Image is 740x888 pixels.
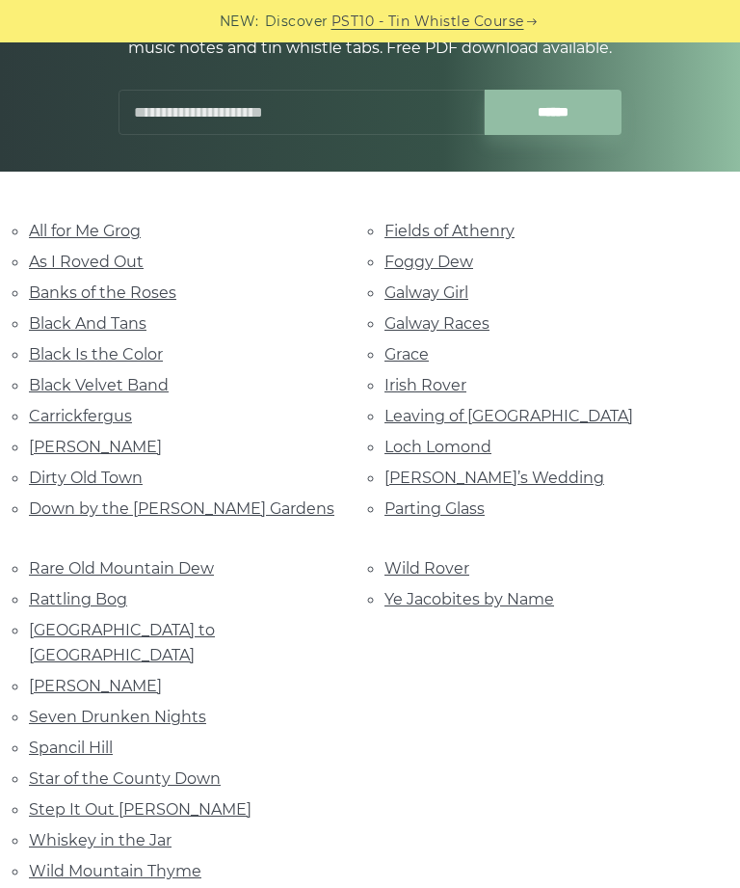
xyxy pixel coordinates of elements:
a: Down by the [PERSON_NAME] Gardens [29,499,334,518]
a: Galway Girl [384,283,468,302]
a: Parting Glass [384,499,485,518]
a: Whiskey in the Jar [29,831,172,849]
a: Step It Out [PERSON_NAME] [29,800,251,819]
a: PST10 - Tin Whistle Course [331,11,524,33]
a: Loch Lomond [384,438,491,456]
a: [PERSON_NAME]’s Wedding [384,469,604,487]
a: Wild Mountain Thyme [29,862,201,880]
a: Galway Races [384,314,489,333]
a: Banks of the Roses [29,283,176,302]
a: Carrickfergus [29,407,132,425]
a: Dirty Old Town [29,469,143,487]
a: Leaving of [GEOGRAPHIC_DATA] [384,407,633,425]
a: Irish Rover [384,376,466,394]
a: Rare Old Mountain Dew [29,559,214,578]
a: [PERSON_NAME] [29,677,162,695]
a: Fields of Athenry [384,222,515,240]
a: Foggy Dew [384,253,473,271]
a: Ye Jacobites by Name [384,590,554,608]
a: Seven Drunken Nights [29,708,206,726]
a: Spancil Hill [29,739,113,757]
a: Black Velvet Band [29,376,169,394]
span: Discover [265,11,329,33]
a: Black And Tans [29,314,146,333]
a: [PERSON_NAME] [29,438,162,456]
a: As I Roved Out [29,253,144,271]
a: All for Me Grog [29,222,141,240]
a: Wild Rover [384,559,469,578]
a: Rattling Bog [29,590,127,608]
a: Grace [384,345,429,363]
a: Black Is the Color [29,345,163,363]
span: NEW: [220,11,259,33]
a: [GEOGRAPHIC_DATA] to [GEOGRAPHIC_DATA] [29,621,215,664]
a: Star of the County Down [29,769,221,788]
